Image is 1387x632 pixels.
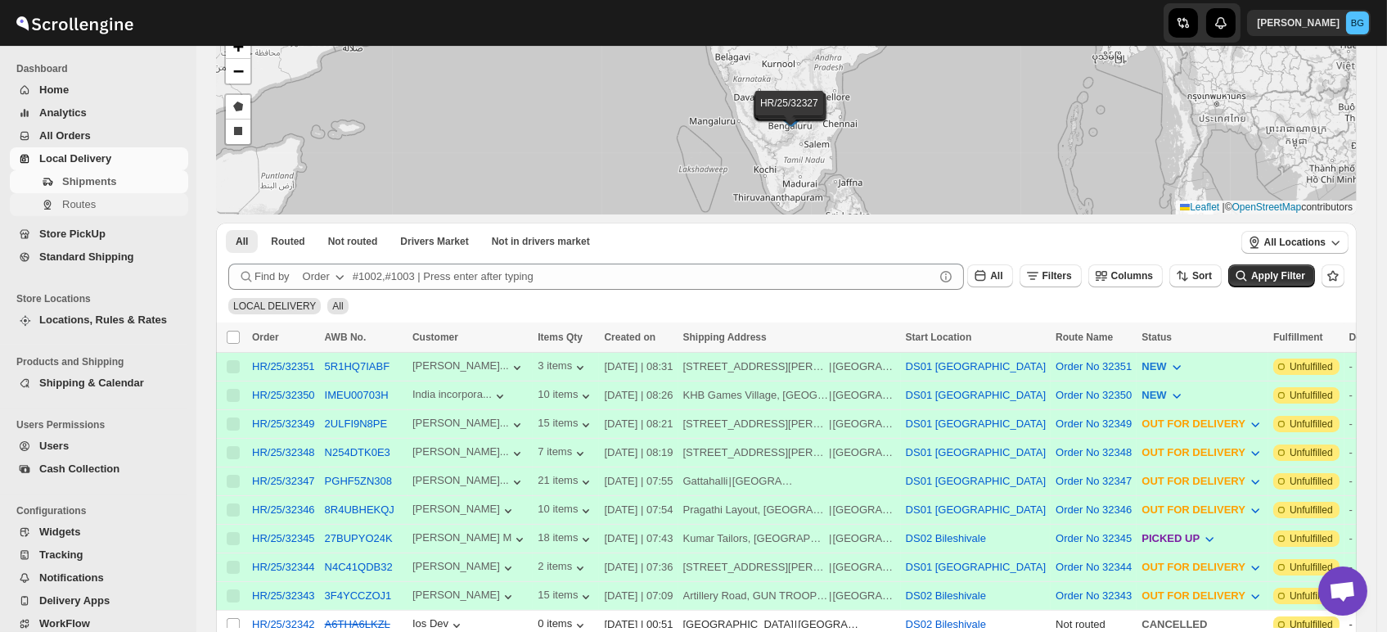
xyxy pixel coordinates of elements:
[39,526,80,538] span: Widgets
[39,440,69,452] span: Users
[1056,446,1132,458] button: Order No 32348
[233,36,244,56] span: +
[10,589,188,612] button: Delivery Apps
[39,548,83,561] span: Tracking
[1290,503,1333,517] span: Unfulfilled
[10,170,188,193] button: Shipments
[412,388,492,400] div: India incorpora...
[13,2,136,43] img: ScrollEngine
[683,588,829,604] div: Artillery Road, GUN TROOPS OFFICERS COLONY, [GEOGRAPHIC_DATA], [GEOGRAPHIC_DATA]
[412,359,525,376] button: [PERSON_NAME]...
[604,530,673,547] div: [DATE] | 07:43
[1232,201,1302,213] a: OpenStreetMap
[1346,11,1369,34] span: Brajesh Giri
[906,561,1046,573] button: DS01 [GEOGRAPHIC_DATA]
[412,445,509,458] div: [PERSON_NAME]...
[10,124,188,147] button: All Orders
[325,475,392,487] button: PGHF5ZN308
[252,446,315,458] div: HR/25/32348
[1142,418,1245,430] span: OUT FOR DELIVERY
[252,475,315,487] button: HR/25/32347
[412,589,516,605] div: [PERSON_NAME]
[1132,497,1273,523] button: OUT FOR DELIVERY
[604,473,673,490] div: [DATE] | 07:55
[252,532,315,544] button: HR/25/32345
[252,589,315,602] button: HR/25/32343
[832,445,895,461] div: [GEOGRAPHIC_DATA]
[538,531,594,548] div: 18 items
[10,544,188,567] button: Tracking
[325,360,390,372] button: 5R1HQ7IABF
[538,589,594,605] button: 15 items
[325,532,393,544] button: 27BUPYO24K
[10,309,188,332] button: Locations, Rules & Rates
[1056,503,1132,516] button: Order No 32346
[252,389,315,401] div: HR/25/32350
[1290,532,1333,545] span: Unfulfilled
[538,332,583,343] span: Items Qty
[1056,389,1132,401] button: Order No 32350
[10,521,188,544] button: Widgets
[777,104,802,122] img: Marker
[1142,446,1245,458] span: OUT FOR DELIVERY
[233,300,316,312] span: LOCAL DELIVERY
[1142,389,1166,401] span: NEW
[778,108,803,126] img: Marker
[1290,446,1333,459] span: Unfulfilled
[832,530,895,547] div: [GEOGRAPHIC_DATA]
[16,418,188,431] span: Users Permissions
[39,251,134,263] span: Standard Shipping
[412,503,516,519] div: [PERSON_NAME]
[400,235,468,248] span: Drivers Market
[1142,360,1166,372] span: NEW
[252,418,315,430] button: HR/25/32349
[293,264,358,290] button: Order
[538,417,594,433] button: 15 items
[39,152,111,165] span: Local Delivery
[538,359,588,376] button: 3 items
[412,388,508,404] button: India incorpora...
[10,372,188,395] button: Shipping & Calendar
[325,561,393,573] button: N4C41QDB32
[906,332,972,343] span: Start Location
[1142,332,1172,343] span: Status
[1290,418,1333,431] span: Unfulfilled
[604,332,655,343] span: Created on
[1020,264,1082,287] button: Filters
[1257,16,1340,29] p: [PERSON_NAME]
[16,504,188,517] span: Configurations
[538,560,588,576] button: 2 items
[832,559,895,576] div: [GEOGRAPHIC_DATA]
[325,332,367,343] span: AWB No.
[16,355,188,368] span: Products and Shipping
[325,618,390,630] button: A6THA6LKZL
[1223,201,1225,213] span: |
[604,416,673,432] div: [DATE] | 08:21
[226,95,250,120] a: Draw a polygon
[1351,18,1364,28] text: BG
[62,198,96,210] span: Routes
[1241,231,1349,254] button: All Locations
[906,618,986,630] button: DS02 Bileshivale
[39,463,119,475] span: Cash Collection
[412,359,509,372] div: [PERSON_NAME]...
[1251,270,1305,282] span: Apply Filter
[683,502,896,518] div: |
[832,502,895,518] div: [GEOGRAPHIC_DATA]
[1132,440,1273,466] button: OUT FOR DELIVERY
[683,588,896,604] div: |
[233,61,244,81] span: −
[683,530,829,547] div: Kumar Tailors, [GEOGRAPHIC_DATA], Swimming Pool Extension, [GEOGRAPHIC_DATA], [GEOGRAPHIC_DATA]
[261,230,314,253] button: Routed
[303,269,330,285] div: Order
[252,561,315,573] button: HR/25/32344
[1142,561,1245,573] span: OUT FOR DELIVERY
[1132,583,1273,609] button: OUT FOR DELIVERY
[1247,10,1371,36] button: User menu
[906,418,1046,430] button: DS01 [GEOGRAPHIC_DATA]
